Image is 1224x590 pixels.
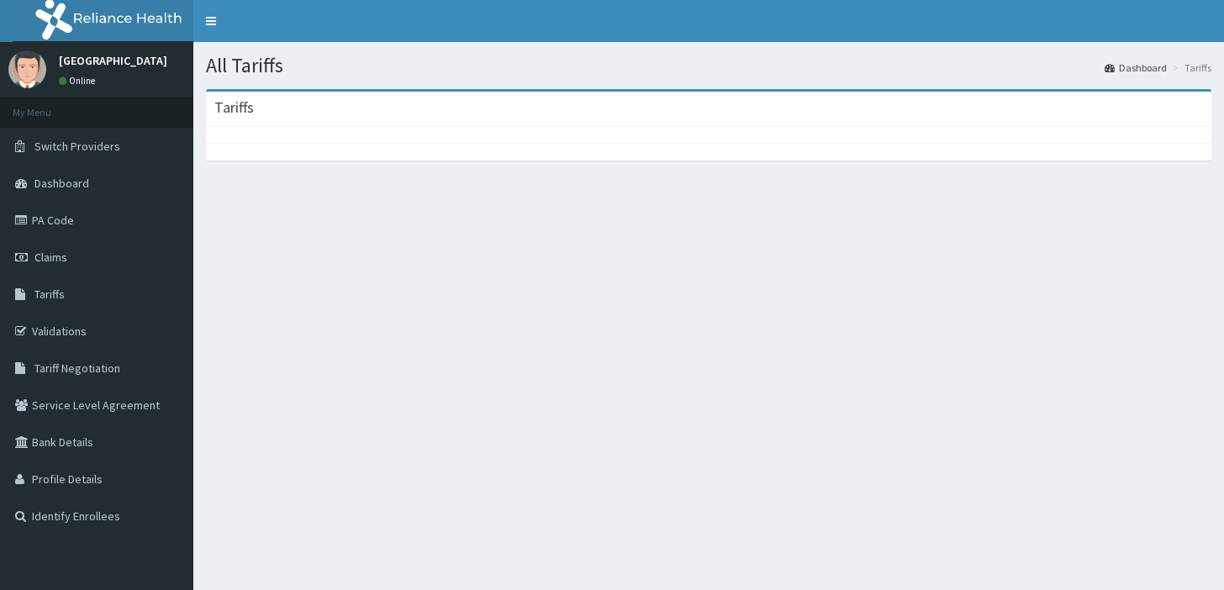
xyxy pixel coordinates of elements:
[8,50,46,88] img: User Image
[214,100,254,115] h3: Tariffs
[34,176,89,191] span: Dashboard
[34,139,120,154] span: Switch Providers
[59,55,167,66] p: [GEOGRAPHIC_DATA]
[1169,61,1211,75] li: Tariffs
[206,55,1211,76] h1: All Tariffs
[1105,61,1167,75] a: Dashboard
[34,287,65,302] span: Tariffs
[59,75,99,87] a: Online
[34,250,67,265] span: Claims
[34,361,120,376] span: Tariff Negotiation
